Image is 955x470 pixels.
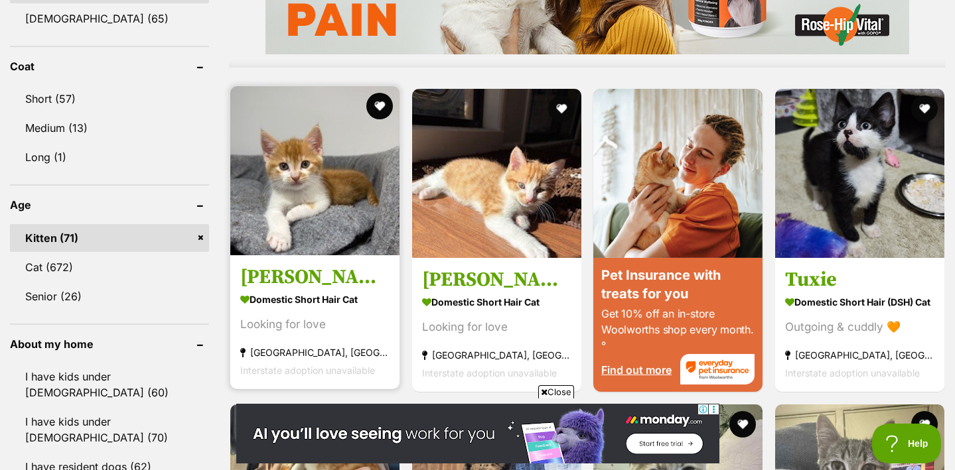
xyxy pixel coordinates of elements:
button: favourite [729,411,756,438]
a: Medium (13) [10,114,209,142]
span: Close [538,385,574,398]
h3: [PERSON_NAME] [240,264,390,290]
a: I have kids under [DEMOGRAPHIC_DATA] (70) [10,408,209,451]
a: [PERSON_NAME] Domestic Short Hair Cat Looking for love [GEOGRAPHIC_DATA], [GEOGRAPHIC_DATA] Inter... [230,255,400,389]
div: Outgoing & cuddly 🧡 [785,318,934,336]
header: Coat [10,60,209,72]
a: Senior (26) [10,282,209,310]
div: Looking for love [240,316,390,333]
a: [PERSON_NAME] Domestic Short Hair Cat Looking for love [GEOGRAPHIC_DATA], [GEOGRAPHIC_DATA] Inter... [412,257,581,392]
a: Tuxie Domestic Short Hair (DSH) Cat Outgoing & cuddly 🧡 [GEOGRAPHIC_DATA], [GEOGRAPHIC_DATA] Inte... [775,257,944,392]
a: Short (57) [10,85,209,113]
strong: Domestic Short Hair (DSH) Cat [785,292,934,312]
h3: [PERSON_NAME] [422,267,571,292]
strong: [GEOGRAPHIC_DATA], [GEOGRAPHIC_DATA] [785,346,934,364]
a: Cat (672) [10,253,209,281]
div: Looking for love [422,318,571,336]
strong: [GEOGRAPHIC_DATA], [GEOGRAPHIC_DATA] [422,346,571,364]
span: Interstate adoption unavailable [422,367,557,379]
button: favourite [911,411,937,438]
span: Interstate adoption unavailable [240,365,375,376]
button: favourite [548,95,574,122]
header: About my home [10,338,209,350]
strong: Domestic Short Hair Cat [422,292,571,312]
strong: [GEOGRAPHIC_DATA], [GEOGRAPHIC_DATA] [240,343,390,361]
button: favourite [911,95,937,122]
a: I have kids under [DEMOGRAPHIC_DATA] (60) [10,363,209,406]
a: Long (1) [10,143,209,171]
header: Age [10,199,209,211]
iframe: Advertisement [236,404,719,463]
a: Kitten (71) [10,224,209,252]
span: Interstate adoption unavailable [785,367,920,379]
iframe: Help Scout Beacon - Open [872,424,942,463]
img: Louie - Domestic Short Hair Cat [230,86,400,255]
img: Theodore - Domestic Short Hair Cat [412,89,581,258]
button: favourite [366,93,393,119]
h3: Tuxie [785,267,934,292]
a: [DEMOGRAPHIC_DATA] (65) [10,5,209,32]
img: Tuxie - Domestic Short Hair (DSH) Cat [775,89,944,258]
strong: Domestic Short Hair Cat [240,290,390,309]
